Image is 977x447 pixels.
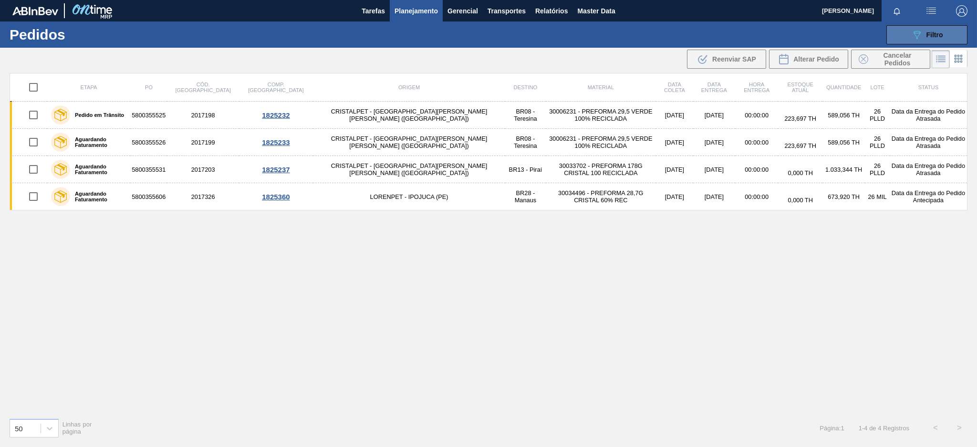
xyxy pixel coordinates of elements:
span: 0,000 TH [788,197,813,204]
span: PO [145,84,153,90]
button: Filtro [886,25,967,44]
label: Aguardando Faturamento [70,191,126,202]
td: [DATE] [656,183,693,210]
td: 5800355526 [130,129,167,156]
td: [DATE] [656,102,693,129]
td: 589,056 TH [822,129,865,156]
td: [DATE] [693,102,735,129]
td: 589,056 TH [822,102,865,129]
span: 0,000 TH [788,169,813,177]
span: Quantidade [826,84,861,90]
button: < [924,416,947,440]
td: 00:00:00 [735,102,778,129]
label: Pedido em Trânsito [70,112,124,118]
span: Cód. [GEOGRAPHIC_DATA] [175,82,230,93]
div: 1825237 [240,166,312,174]
div: Visão em Lista [932,50,950,68]
span: Linhas por página [62,421,92,435]
a: Aguardando Faturamento58003555312017203CRISTALPET - [GEOGRAPHIC_DATA][PERSON_NAME][PERSON_NAME] (... [10,156,967,183]
td: 2017203 [167,156,239,183]
td: CRISTALPET - [GEOGRAPHIC_DATA][PERSON_NAME][PERSON_NAME] ([GEOGRAPHIC_DATA]) [313,102,505,129]
td: 30006231 - PREFORMA 29,5 VERDE 100% RECICLADA [546,129,656,156]
span: Data entrega [701,82,727,93]
td: 30006231 - PREFORMA 29,5 VERDE 100% RECICLADA [546,102,656,129]
td: Data da Entrega do Pedido Antecipada [890,183,967,210]
td: 30034496 - PREFORMA 28,7G CRISTAL 60% REC [546,183,656,210]
span: 223,697 TH [784,142,816,149]
td: BR13 - Piraí [505,156,545,183]
td: 5800355525 [130,102,167,129]
td: BR28 - Manaus [505,183,545,210]
div: Cancelar Pedidos em Massa [851,50,930,69]
td: Data da Entrega do Pedido Atrasada [890,129,967,156]
span: 1 - 4 de 4 Registros [859,425,909,432]
span: Master Data [577,5,615,17]
span: Lote [870,84,884,90]
button: Notificações [882,4,912,18]
a: Aguardando Faturamento58003555262017199CRISTALPET - [GEOGRAPHIC_DATA][PERSON_NAME][PERSON_NAME] (... [10,129,967,156]
span: Reenviar SAP [712,55,756,63]
div: 1825233 [240,138,312,146]
img: Logout [956,5,967,17]
td: CRISTALPET - [GEOGRAPHIC_DATA][PERSON_NAME][PERSON_NAME] ([GEOGRAPHIC_DATA]) [313,129,505,156]
span: Hora Entrega [744,82,769,93]
td: 2017198 [167,102,239,129]
h1: Pedidos [10,29,154,40]
td: LORENPET - IPOJUCA (PE) [313,183,505,210]
img: userActions [925,5,937,17]
span: Destino [514,84,538,90]
div: 1825232 [240,111,312,119]
span: Relatórios [535,5,568,17]
td: 26 PLLD [865,129,889,156]
span: Etapa [81,84,97,90]
td: [DATE] [693,183,735,210]
span: Cancelar Pedidos [872,52,923,67]
span: Estoque atual [787,82,813,93]
span: Filtro [926,31,943,39]
td: 00:00:00 [735,129,778,156]
td: BR08 - Teresina [505,102,545,129]
span: Material [588,84,614,90]
div: 50 [15,424,23,432]
span: Data coleta [664,82,685,93]
img: TNhmsLtSVTkK8tSr43FrP2fwEKptu5GPRR3wAAAABJRU5ErkJggg== [12,7,58,15]
td: 26 PLLD [865,102,889,129]
td: Data da Entrega do Pedido Atrasada [890,156,967,183]
span: Origem [398,84,420,90]
td: [DATE] [656,156,693,183]
td: 2017199 [167,129,239,156]
td: [DATE] [693,156,735,183]
td: 00:00:00 [735,183,778,210]
a: Pedido em Trânsito58003555252017198CRISTALPET - [GEOGRAPHIC_DATA][PERSON_NAME][PERSON_NAME] ([GEO... [10,102,967,129]
span: Comp. [GEOGRAPHIC_DATA] [248,82,303,93]
span: Tarefas [362,5,385,17]
div: 1825360 [240,193,312,201]
button: Cancelar Pedidos [851,50,930,69]
span: Gerencial [447,5,478,17]
td: 673,920 TH [822,183,865,210]
div: Alterar Pedido [769,50,848,69]
td: 2017326 [167,183,239,210]
span: Alterar Pedido [793,55,839,63]
span: 223,697 TH [784,115,816,122]
td: [DATE] [693,129,735,156]
td: 26 PLLD [865,156,889,183]
span: Planejamento [395,5,438,17]
div: Reenviar SAP [687,50,766,69]
td: Data da Entrega do Pedido Atrasada [890,102,967,129]
button: > [947,416,971,440]
td: 5800355606 [130,183,167,210]
span: Página : 1 [820,425,844,432]
label: Aguardando Faturamento [70,136,126,148]
td: 5800355531 [130,156,167,183]
a: Aguardando Faturamento58003556062017326LORENPET - IPOJUCA (PE)BR28 - Manaus30034496 - PREFORMA 28... [10,183,967,210]
div: Visão em Cards [950,50,967,68]
label: Aguardando Faturamento [70,164,126,175]
td: [DATE] [656,129,693,156]
td: 30033702 - PREFORMA 178G CRISTAL 100 RECICLADA [546,156,656,183]
span: Transportes [488,5,526,17]
td: BR08 - Teresina [505,129,545,156]
span: Status [918,84,938,90]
